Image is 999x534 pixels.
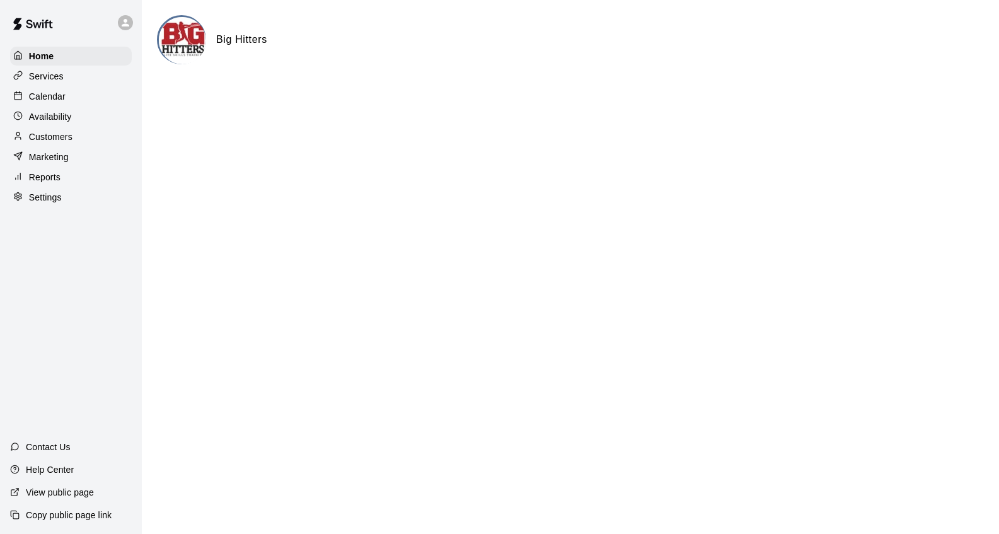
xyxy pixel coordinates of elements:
a: Reports [10,168,132,187]
p: Contact Us [26,441,71,453]
p: Home [29,50,54,62]
a: Home [10,47,132,66]
p: Calendar [29,90,66,103]
p: View public page [26,486,94,499]
p: Services [29,70,64,83]
a: Marketing [10,148,132,166]
p: Settings [29,191,62,204]
a: Availability [10,107,132,126]
p: Availability [29,110,72,123]
img: Big Hitters logo [159,17,206,64]
a: Calendar [10,87,132,106]
p: Reports [29,171,61,183]
a: Settings [10,188,132,207]
a: Services [10,67,132,86]
p: Copy public page link [26,509,112,521]
a: Customers [10,127,132,146]
p: Customers [29,131,72,143]
p: Help Center [26,463,74,476]
h6: Big Hitters [216,32,267,48]
p: Marketing [29,151,69,163]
